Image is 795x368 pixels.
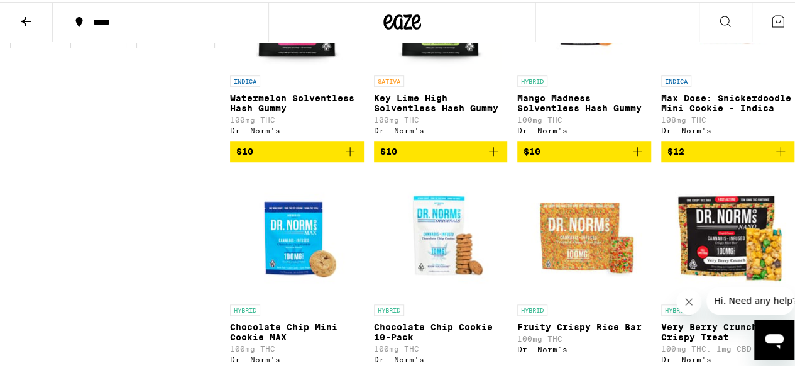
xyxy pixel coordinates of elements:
p: HYBRID [230,303,260,314]
img: Dr. Norm's - Fruity Crispy Rice Bar [521,170,647,296]
span: $12 [667,145,684,155]
p: Very Berry Crunch Rice Crispy Treat [661,320,795,340]
iframe: Button to launch messaging window [754,318,794,358]
p: Key Lime High Solventless Hash Gummy [374,91,508,111]
span: $10 [236,145,253,155]
div: Dr. Norm's [517,125,651,133]
div: Dr. Norm's [374,354,508,362]
div: Dr. Norm's [230,354,364,362]
p: 100mg THC: 1mg CBD [661,343,795,351]
a: Open page for Chocolate Chip Cookie 10-Pack from Dr. Norm's [374,170,508,368]
a: Open page for Very Berry Crunch Rice Crispy Treat from Dr. Norm's [661,170,795,368]
iframe: Message from company [706,285,794,313]
p: 100mg THC [230,114,364,122]
div: Dr. Norm's [661,354,795,362]
span: $10 [524,145,540,155]
p: INDICA [230,74,260,85]
p: 100mg THC [517,114,651,122]
p: Mango Madness Solventless Hash Gummy [517,91,651,111]
p: SATIVA [374,74,404,85]
p: Chocolate Chip Mini Cookie MAX [230,320,364,340]
p: HYBRID [517,74,547,85]
p: 100mg THC [230,343,364,351]
iframe: Close message [676,287,701,313]
p: Watermelon Solventless Hash Gummy [230,91,364,111]
div: Dr. Norm's [661,125,795,133]
span: Hi. Need any help? [8,9,90,19]
p: 100mg THC [517,333,651,341]
p: Chocolate Chip Cookie 10-Pack [374,320,508,340]
p: HYBRID [374,303,404,314]
img: Dr. Norm's - Chocolate Chip Mini Cookie MAX [234,170,359,296]
img: Dr. Norm's - Chocolate Chip Cookie 10-Pack [378,170,503,296]
p: HYBRID [661,303,691,314]
button: Add to bag [517,139,651,160]
div: Dr. Norm's [230,125,364,133]
p: Fruity Crispy Rice Bar [517,320,651,330]
p: HYBRID [517,303,547,314]
p: 100mg THC [374,114,508,122]
p: Max Dose: Snickerdoodle Mini Cookie - Indica [661,91,795,111]
button: Add to bag [374,139,508,160]
button: Add to bag [661,139,795,160]
p: 108mg THC [661,114,795,122]
div: Dr. Norm's [374,125,508,133]
button: Add to bag [230,139,364,160]
span: $10 [380,145,397,155]
a: Open page for Chocolate Chip Mini Cookie MAX from Dr. Norm's [230,170,364,368]
img: Dr. Norm's - Very Berry Crunch Rice Crispy Treat [665,170,791,296]
div: Dr. Norm's [517,343,651,352]
a: Open page for Fruity Crispy Rice Bar from Dr. Norm's [517,170,651,368]
p: INDICA [661,74,691,85]
p: 100mg THC [374,343,508,351]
